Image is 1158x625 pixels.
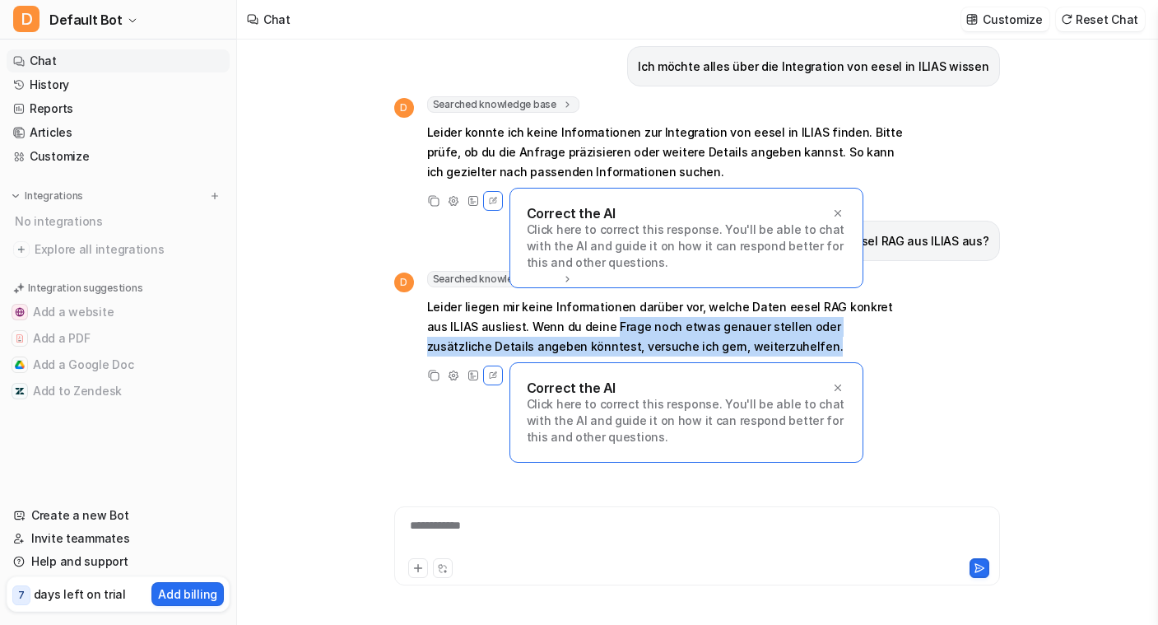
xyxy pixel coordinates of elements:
[961,7,1049,31] button: Customize
[427,297,909,357] p: Leider liegen mir keine Informationen darüber vor, welche Daten eesel RAG konkret aus ILIAS ausli...
[527,396,846,445] p: Click here to correct this response. You'll be able to chat with the AI and guide it on how it ca...
[10,208,230,235] div: No integrations
[18,588,25,603] p: 7
[427,96,579,113] span: Searched knowledge base
[394,273,414,292] span: D
[527,205,616,222] p: Correct the AI
[527,380,616,396] p: Correct the AI
[13,241,30,258] img: explore all integrations
[7,527,230,550] a: Invite teammates
[10,190,21,202] img: expand menu
[427,123,909,182] p: Leider konnte ich keine Informationen zur Integration von eesel in ILIAS finden. Bitte prüfe, ob ...
[527,222,846,271] p: Click here to correct this response. You'll be able to chat with the AI and guide it on how it ca...
[7,550,230,573] a: Help and support
[7,299,230,325] button: Add a websiteAdd a website
[638,57,988,77] p: Ich möchte alles über die Integration von eesel in ILIAS wissen
[7,378,230,404] button: Add to ZendeskAdd to Zendesk
[15,360,25,370] img: Add a Google Doc
[158,585,217,603] p: Add billing
[28,281,142,296] p: Integration suggestions
[15,307,25,317] img: Add a website
[7,97,230,120] a: Reports
[209,190,221,202] img: menu_add.svg
[7,325,230,352] button: Add a PDFAdd a PDF
[7,504,230,527] a: Create a new Bot
[7,49,230,72] a: Chat
[25,189,83,203] p: Integrations
[983,11,1042,28] p: Customize
[7,352,230,378] button: Add a Google DocAdd a Google Doc
[966,13,978,26] img: customize
[49,8,123,31] span: Default Bot
[7,188,88,204] button: Integrations
[394,98,414,118] span: D
[15,386,25,396] img: Add to Zendesk
[13,6,40,32] span: D
[15,333,25,343] img: Add a PDF
[1056,7,1145,31] button: Reset Chat
[1061,13,1072,26] img: reset
[7,145,230,168] a: Customize
[7,73,230,96] a: History
[34,585,126,603] p: days left on trial
[151,582,224,606] button: Add billing
[35,236,223,263] span: Explore all integrations
[7,238,230,261] a: Explore all integrations
[740,231,989,251] p: welche daten liest eesel RAG aus ILIAS aus?
[427,271,579,287] span: Searched knowledge base
[263,11,291,28] div: Chat
[7,121,230,144] a: Articles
